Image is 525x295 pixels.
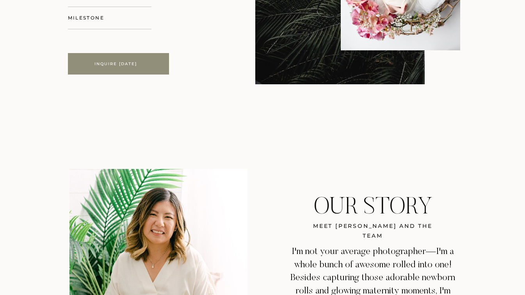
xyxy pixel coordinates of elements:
p: meet [PERSON_NAME] and the team [303,221,443,231]
h2: OUR STORY [306,194,440,220]
a: Inquire [DATE] [73,60,158,68]
a: Home [131,22,151,35]
a: MILESTONE [68,14,151,22]
a: Maternity [215,22,248,34]
a: About [172,22,194,36]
